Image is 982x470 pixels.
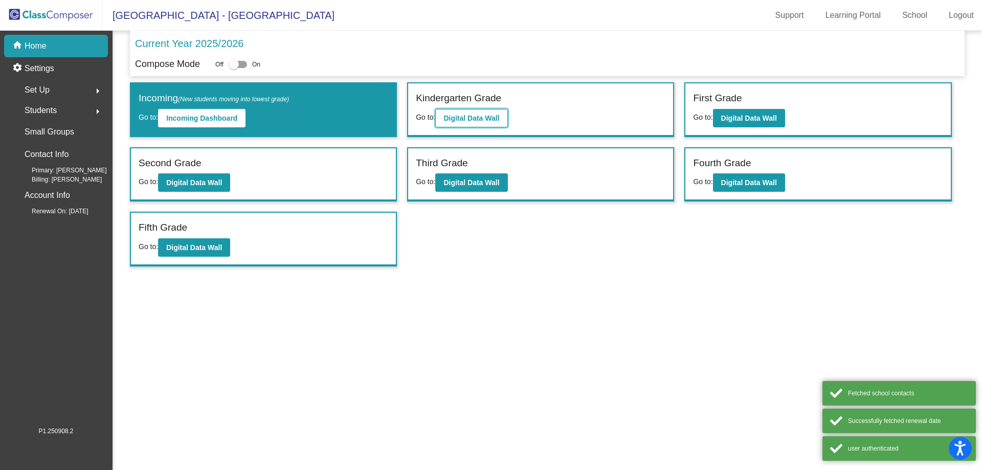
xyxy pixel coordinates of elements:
label: Incoming [139,91,289,106]
span: Off [215,60,224,69]
span: Go to: [416,177,435,186]
p: Contact Info [25,147,69,162]
p: Compose Mode [135,57,200,71]
button: Digital Data Wall [158,173,230,192]
div: user authenticated [848,444,968,453]
span: Go to: [693,177,712,186]
p: Account Info [25,188,70,203]
b: Digital Data Wall [443,178,499,187]
b: Digital Data Wall [721,178,777,187]
span: [GEOGRAPHIC_DATA] - [GEOGRAPHIC_DATA] [102,7,334,24]
a: Support [767,7,812,24]
b: Digital Data Wall [166,178,222,187]
a: Logout [941,7,982,24]
span: Set Up [25,83,50,97]
button: Digital Data Wall [713,109,785,127]
b: Digital Data Wall [721,114,777,122]
label: First Grade [693,91,742,106]
p: Small Groups [25,125,74,139]
span: Billing: [PERSON_NAME] [15,175,102,184]
span: Students [25,103,57,118]
span: (New students moving into lowest grade) [178,96,289,103]
span: Renewal On: [DATE] [15,207,88,216]
mat-icon: arrow_right [92,105,104,118]
a: Learning Portal [817,7,889,24]
label: Fifth Grade [139,220,187,235]
button: Incoming Dashboard [158,109,245,127]
button: Digital Data Wall [435,173,507,192]
button: Digital Data Wall [435,109,507,127]
mat-icon: settings [12,62,25,75]
label: Third Grade [416,156,467,171]
span: Go to: [139,242,158,251]
a: School [894,7,935,24]
mat-icon: arrow_right [92,85,104,97]
label: Fourth Grade [693,156,751,171]
span: Go to: [139,177,158,186]
span: Go to: [139,113,158,121]
button: Digital Data Wall [713,173,785,192]
p: Home [25,40,47,52]
label: Second Grade [139,156,202,171]
span: Go to: [416,113,435,121]
button: Digital Data Wall [158,238,230,257]
span: Go to: [693,113,712,121]
span: Primary: [PERSON_NAME] [15,166,107,175]
mat-icon: home [12,40,25,52]
b: Incoming Dashboard [166,114,237,122]
b: Digital Data Wall [166,243,222,252]
b: Digital Data Wall [443,114,499,122]
div: Fetched school contacts [848,389,968,398]
p: Settings [25,62,54,75]
label: Kindergarten Grade [416,91,501,106]
span: On [252,60,260,69]
p: Current Year 2025/2026 [135,36,243,51]
div: Successfully fetched renewal date [848,416,968,426]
